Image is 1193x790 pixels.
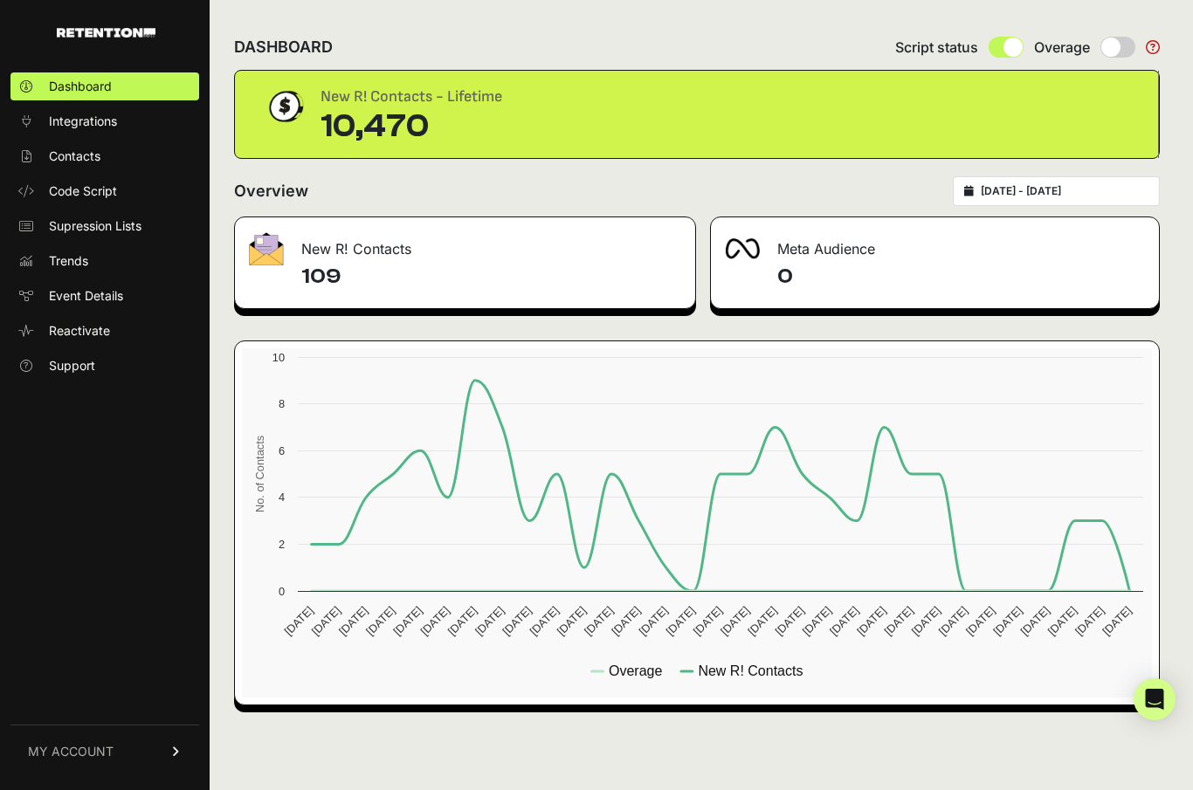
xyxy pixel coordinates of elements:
[1034,37,1090,58] span: Overage
[10,352,199,380] a: Support
[698,663,803,678] text: New R! Contacts
[49,148,100,165] span: Contacts
[49,113,117,130] span: Integrations
[10,177,199,205] a: Code Script
[234,179,308,203] h2: Overview
[321,85,502,109] div: New R! Contacts - Lifetime
[1045,604,1079,638] text: [DATE]
[718,604,752,638] text: [DATE]
[881,604,915,638] text: [DATE]
[279,491,285,504] text: 4
[990,604,1024,638] text: [DATE]
[500,604,534,638] text: [DATE]
[725,238,760,259] img: fa-meta-2f981b61bb99beabf952f7030308934f19ce035c18b003e963880cc3fabeebb7.png
[936,604,970,638] text: [DATE]
[301,263,681,291] h4: 109
[527,604,561,638] text: [DATE]
[472,604,507,638] text: [DATE]
[49,252,88,270] span: Trends
[10,247,199,275] a: Trends
[336,604,370,638] text: [DATE]
[263,85,307,128] img: dollar-coin-05c43ed7efb7bc0c12610022525b4bbbb207c7efeef5aecc26f025e68dcafac9.png
[49,287,123,305] span: Event Details
[272,351,285,364] text: 10
[777,263,1145,291] h4: 0
[609,663,662,678] text: Overage
[1072,604,1107,638] text: [DATE]
[1018,604,1052,638] text: [DATE]
[10,72,199,100] a: Dashboard
[234,35,333,59] h2: DASHBOARD
[555,604,589,638] text: [DATE]
[321,109,502,144] div: 10,470
[664,604,698,638] text: [DATE]
[636,604,670,638] text: [DATE]
[10,725,199,778] a: MY ACCOUNT
[49,322,110,340] span: Reactivate
[609,604,643,638] text: [DATE]
[10,107,199,135] a: Integrations
[10,282,199,310] a: Event Details
[1100,604,1134,638] text: [DATE]
[10,212,199,240] a: Supression Lists
[745,604,779,638] text: [DATE]
[49,182,117,200] span: Code Script
[418,604,452,638] text: [DATE]
[279,444,285,457] text: 6
[235,217,695,270] div: New R! Contacts
[800,604,834,638] text: [DATE]
[28,743,114,760] span: MY ACCOUNT
[711,217,1159,270] div: Meta Audience
[582,604,616,638] text: [DATE]
[309,604,343,638] text: [DATE]
[854,604,888,638] text: [DATE]
[10,317,199,345] a: Reactivate
[963,604,997,638] text: [DATE]
[445,604,479,638] text: [DATE]
[1134,678,1176,720] div: Open Intercom Messenger
[279,585,285,598] text: 0
[49,217,141,235] span: Supression Lists
[253,436,266,512] text: No. of Contacts
[249,232,284,265] img: fa-envelope-19ae18322b30453b285274b1b8af3d052b27d846a4fbe8435d1a52b978f639a2.png
[773,604,807,638] text: [DATE]
[49,78,112,95] span: Dashboard
[691,604,725,638] text: [DATE]
[279,397,285,410] text: 8
[49,357,95,374] span: Support
[281,604,315,638] text: [DATE]
[909,604,943,638] text: [DATE]
[279,538,285,551] text: 2
[895,37,978,58] span: Script status
[390,604,424,638] text: [DATE]
[827,604,861,638] text: [DATE]
[363,604,397,638] text: [DATE]
[10,142,199,170] a: Contacts
[57,28,155,38] img: Retention.com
